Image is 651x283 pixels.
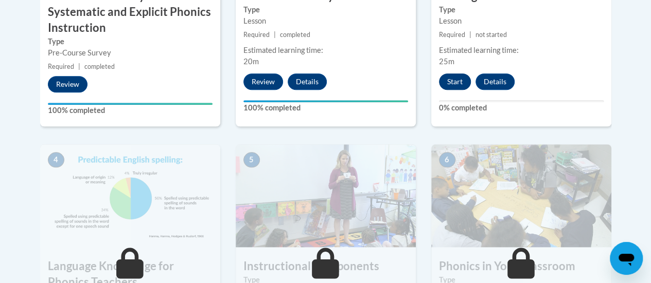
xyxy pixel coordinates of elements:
[476,31,507,39] span: not started
[439,31,465,39] span: Required
[439,152,455,167] span: 6
[48,36,213,47] label: Type
[431,258,611,274] h3: Phonics in Your Classroom
[48,105,213,116] label: 100% completed
[78,63,80,70] span: |
[469,31,471,39] span: |
[280,31,310,39] span: completed
[84,63,115,70] span: completed
[439,15,604,27] div: Lesson
[439,57,454,66] span: 25m
[48,152,64,167] span: 4
[476,73,515,90] button: Details
[439,102,604,114] label: 0% completed
[274,31,276,39] span: |
[610,242,643,275] iframe: Button to launch messaging window
[243,73,283,90] button: Review
[431,144,611,247] img: Course Image
[48,63,74,70] span: Required
[243,45,408,56] div: Estimated learning time:
[439,45,604,56] div: Estimated learning time:
[48,47,213,59] div: Pre-Course Survey
[236,258,416,274] h3: Instructional Components
[288,73,327,90] button: Details
[439,73,471,90] button: Start
[243,102,408,114] label: 100% completed
[243,15,408,27] div: Lesson
[243,152,260,167] span: 5
[243,4,408,15] label: Type
[48,76,87,92] button: Review
[243,100,408,102] div: Your progress
[439,4,604,15] label: Type
[40,144,220,247] img: Course Image
[236,144,416,247] img: Course Image
[243,31,270,39] span: Required
[48,103,213,105] div: Your progress
[243,57,259,66] span: 20m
